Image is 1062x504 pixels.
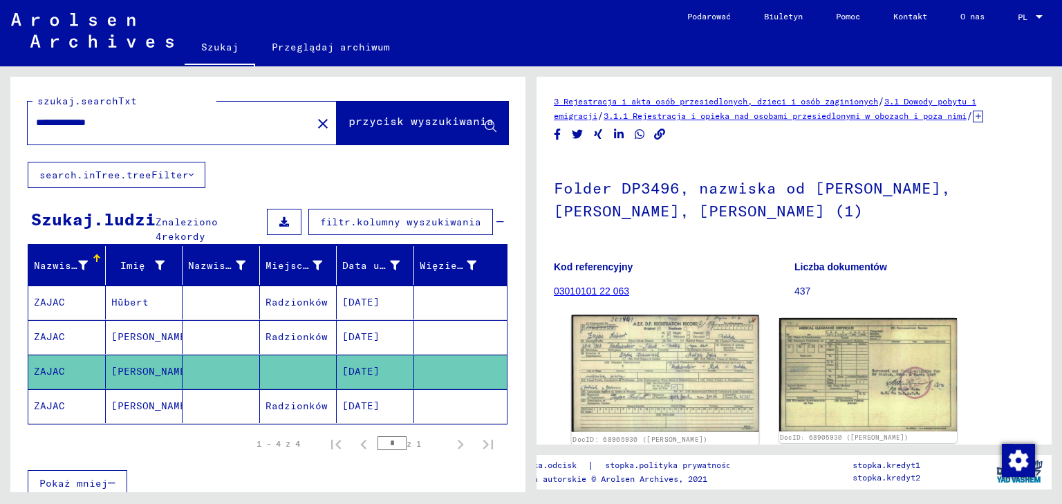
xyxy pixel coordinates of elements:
font: 437 [794,286,810,297]
button: Kopiuj link [653,126,667,143]
font: Więzień nr [420,259,482,272]
font: 1 – 4 z 4 [257,438,300,449]
mat-header-cell: Nazwisko panieńskie [183,246,260,285]
font: Liczba dokumentów [794,261,887,272]
a: 3.1.1 Rejestracja i opieka nad osobami przesiedlonymi w obozach i poza nimi [604,111,967,121]
font: stopka.kredyt2 [853,472,920,483]
mat-header-cell: Nazwisko [28,246,106,285]
font: [PERSON_NAME] [111,330,192,343]
a: Przeglądaj archiwum [255,30,407,64]
div: Nazwisko [34,254,105,277]
font: szukaj.searchTxt [37,95,137,107]
font: stopka.polityka prywatności [605,460,736,470]
mat-header-cell: Imię [106,246,183,285]
font: filtr.kolumny wyszukiwania [320,216,481,228]
button: Udostępnij na WhatsAppie [633,126,647,143]
font: Znaleziono 4 [156,216,218,243]
font: przycisk wyszukiwania [348,114,494,128]
button: Udostępnij na Twitterze [570,126,585,143]
a: stopka.polityka prywatności [594,458,752,473]
button: przycisk wyszukiwania [337,102,508,144]
font: / [967,109,973,122]
img: Zmiana zgody [1002,444,1035,477]
font: | [588,459,594,472]
a: DocID: 68905930 ([PERSON_NAME]) [572,436,707,444]
mat-header-cell: Miejsce urodzenia [260,246,337,285]
font: Radzionków [265,400,328,412]
font: [PERSON_NAME] [111,365,192,377]
a: DocID: 68905930 ([PERSON_NAME]) [780,433,909,441]
img: Arolsen_neg.svg [11,13,174,48]
font: [DATE] [342,400,380,412]
button: Następna strona [447,430,474,458]
font: Radzionków [265,330,328,343]
font: Prawa autorskie © Arolsen Archives, 2021 [514,474,707,484]
img: yv_logo.png [994,454,1045,489]
font: O nas [960,11,985,21]
font: ZAJAC [34,400,65,412]
button: Udostępnij na LinkedIn [612,126,626,143]
font: Szukaj.ludzi [31,209,156,230]
button: Jasne [309,109,337,137]
button: search.inTree.treeFilter [28,162,205,188]
img: 002.jpg [779,318,958,431]
font: Nazwisko [34,259,84,272]
font: Podarować [687,11,731,21]
button: Ostatnia strona [474,430,502,458]
font: / [878,95,884,107]
div: Miejsce urodzenia [265,254,340,277]
font: Nazwisko panieńskie [188,259,306,272]
font: Biuletyn [764,11,803,21]
button: Poprzednia strona [350,430,378,458]
font: ZAJAC [34,330,65,343]
font: search.inTree.treeFilter [39,169,189,181]
font: Szukaj [201,41,239,53]
div: Imię [111,254,183,277]
font: PL [1018,12,1027,22]
font: [DATE] [342,365,380,377]
font: [PERSON_NAME] [111,400,192,412]
font: stopka.odcisk [514,460,577,470]
mat-header-cell: Data urodzenia [337,246,414,285]
font: Pomoc [836,11,860,21]
font: Miejsce urodzenia [265,259,371,272]
font: Przeglądaj archiwum [272,41,390,53]
mat-header-cell: Więzień nr [414,246,507,285]
font: Kod referencyjny [554,261,633,272]
font: Data urodzenia [342,259,429,272]
button: Pokaż mniej [28,470,127,496]
font: Imię [120,259,145,272]
button: Pierwsza strona [322,430,350,458]
font: Pokaż mniej [39,477,108,489]
img: 001.jpg [572,315,758,432]
a: 3 Rejestracja i akta osób przesiedlonych, dzieci i osób zaginionych [554,96,878,106]
font: Folder DP3496, nazwiska od [PERSON_NAME], [PERSON_NAME], [PERSON_NAME] (1) [554,178,951,221]
font: [DATE] [342,296,380,308]
button: Udostępnij na Xing [591,126,606,143]
a: stopka.odcisk [514,458,588,473]
div: Data urodzenia [342,254,417,277]
button: filtr.kolumny wyszukiwania [308,209,493,235]
font: stopka.kredyt1 [853,460,920,470]
font: rekordy [162,230,205,243]
font: Kontakt [893,11,927,21]
div: Nazwisko panieńskie [188,254,263,277]
font: [DATE] [342,330,380,343]
font: ZAJAC [34,365,65,377]
div: Więzień nr [420,254,494,277]
font: Hŭbert [111,296,149,308]
font: / [597,109,604,122]
font: Radzionków [265,296,328,308]
mat-icon: close [315,115,331,132]
font: ZAJAC [34,296,65,308]
a: Szukaj [185,30,255,66]
button: Udostępnij na Facebooku [550,126,565,143]
font: z 1 [407,438,421,449]
a: 03010101 22 063 [554,286,629,297]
